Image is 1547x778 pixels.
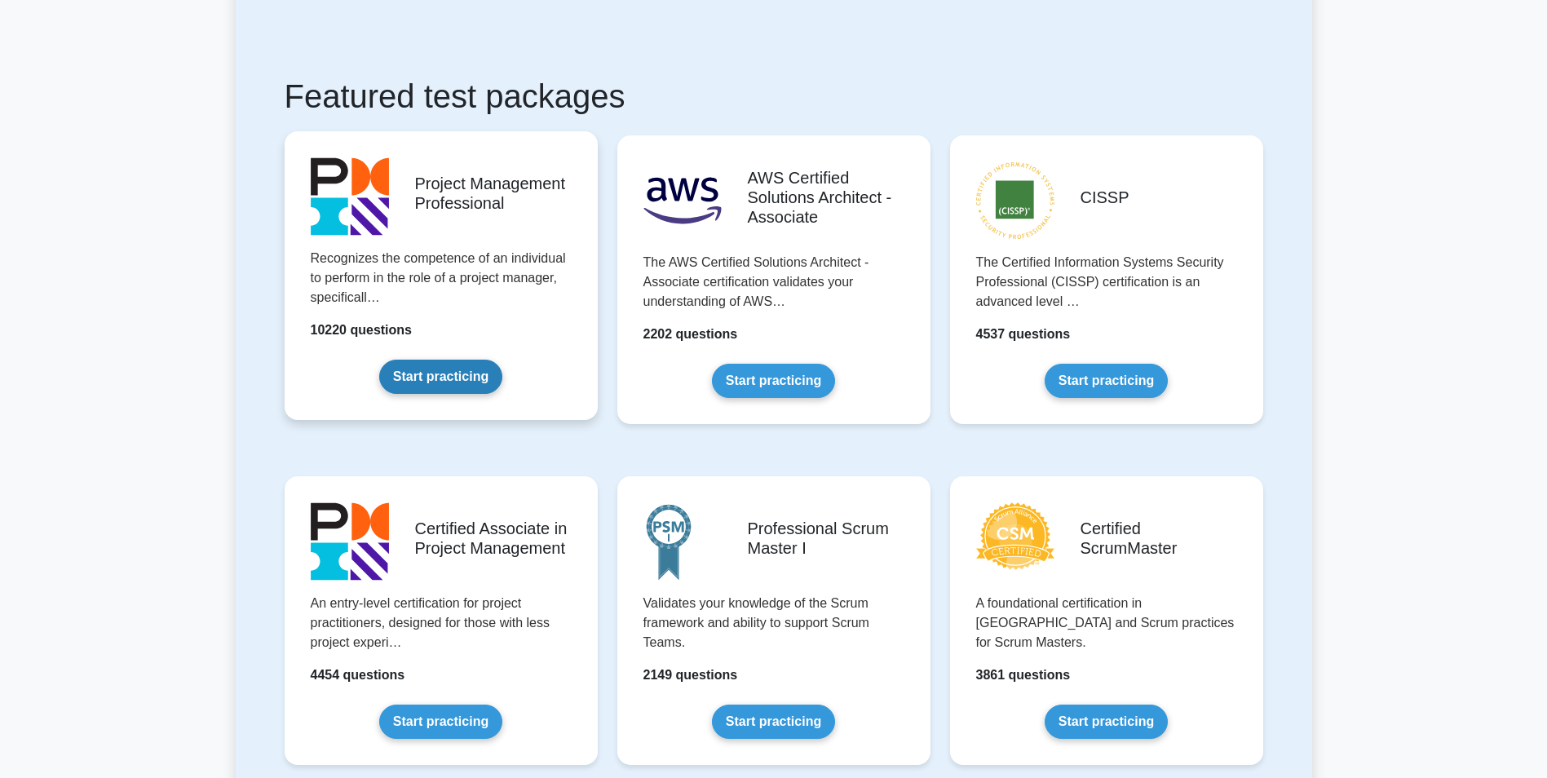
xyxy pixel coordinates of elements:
[1045,364,1168,398] a: Start practicing
[379,360,502,394] a: Start practicing
[379,705,502,739] a: Start practicing
[712,705,835,739] a: Start practicing
[1045,705,1168,739] a: Start practicing
[285,77,1263,116] h1: Featured test packages
[712,364,835,398] a: Start practicing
